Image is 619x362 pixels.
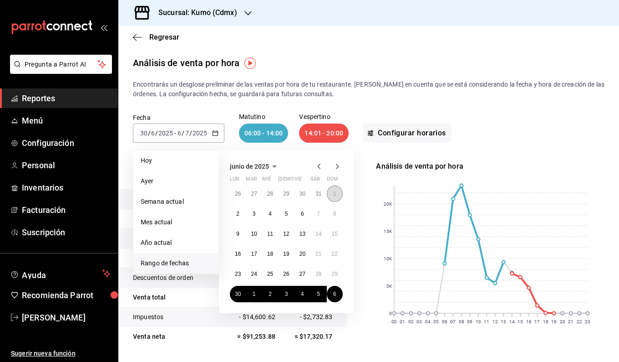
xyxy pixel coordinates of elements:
span: Ayer [141,176,211,186]
text: 0 [389,311,392,316]
button: 17 de junio de 2025 [246,246,262,262]
text: 22 [577,319,582,324]
input: -- [151,129,155,137]
div: 06:00 - 14:00 [239,124,289,143]
button: 27 de mayo de 2025 [246,186,262,202]
button: 26 de mayo de 2025 [230,186,246,202]
text: 04 [425,319,431,324]
button: 23 de junio de 2025 [230,266,246,282]
button: 19 de junio de 2025 [278,246,294,262]
abbr: 24 de junio de 2025 [251,271,257,277]
text: 11 [484,319,490,324]
span: Hoy [141,156,211,165]
button: 10 de junio de 2025 [246,226,262,242]
abbr: lunes [230,176,239,186]
text: 02 [408,319,414,324]
button: 29 de junio de 2025 [327,266,343,282]
text: 07 [451,319,456,324]
span: Rango de fechas [141,259,211,268]
abbr: 2 de junio de 2025 [236,211,239,217]
text: 21 [568,319,574,324]
abbr: 29 de mayo de 2025 [283,191,289,197]
text: 06 [442,319,447,324]
text: 15K [384,229,392,234]
button: 24 de junio de 2025 [246,266,262,282]
abbr: viernes [294,176,302,186]
button: 15 de junio de 2025 [327,226,343,242]
button: 27 de junio de 2025 [294,266,310,282]
button: Regresar [133,33,179,41]
input: -- [177,129,182,137]
div: Análisis de venta por hora [376,161,604,172]
text: 10 [476,319,481,324]
abbr: 7 de junio de 2025 [317,211,320,217]
td: Impuestos [118,307,220,327]
abbr: 5 de junio de 2025 [285,211,288,217]
text: 13 [501,319,507,324]
span: / [148,129,151,137]
button: 20 de junio de 2025 [294,246,310,262]
td: Descuentos de orden [118,268,220,288]
input: -- [140,129,148,137]
abbr: 28 de junio de 2025 [315,271,321,277]
abbr: 29 de junio de 2025 [332,271,338,277]
text: 00 [391,319,397,324]
td: - $2,732.83 [280,307,347,327]
abbr: 8 de junio de 2025 [333,211,336,217]
abbr: 30 de mayo de 2025 [299,191,305,197]
abbr: 6 de julio de 2025 [333,291,336,297]
h3: Sucursal: Kumo (Cdmx) [151,7,237,18]
button: 7 de junio de 2025 [310,206,326,222]
abbr: miércoles [262,176,271,186]
span: junio de 2025 [230,163,269,170]
abbr: 14 de junio de 2025 [315,231,321,237]
div: 14:01 - 20:00 [299,124,349,143]
abbr: 23 de junio de 2025 [235,271,241,277]
abbr: 20 de junio de 2025 [299,251,305,257]
button: 1 de junio de 2025 [327,186,343,202]
text: 15 [518,319,523,324]
text: 10K [384,256,392,261]
button: 5 de junio de 2025 [278,206,294,222]
text: 01 [400,319,406,324]
td: Total artículos [118,190,220,209]
button: 12 de junio de 2025 [278,226,294,242]
abbr: 1 de julio de 2025 [253,291,256,297]
button: 6 de julio de 2025 [327,286,343,302]
abbr: 15 de junio de 2025 [332,231,338,237]
td: Venta total [118,288,220,307]
text: 20K [384,202,392,207]
abbr: jueves [278,176,332,186]
button: open_drawer_menu [100,24,107,31]
span: Configuración [22,137,111,149]
button: Tooltip marker [244,57,256,69]
button: junio de 2025 [230,161,280,172]
button: Pregunta a Parrot AI [10,55,112,74]
button: 16 de junio de 2025 [230,246,246,262]
td: = $91,253.88 [220,327,280,346]
span: Ayuda [22,268,99,279]
span: Facturación [22,204,111,216]
abbr: martes [246,176,257,186]
button: Configurar horarios [363,124,452,143]
button: 30 de junio de 2025 [230,286,246,302]
text: 5K [386,284,392,289]
abbr: 3 de junio de 2025 [253,211,256,217]
abbr: 1 de junio de 2025 [333,191,336,197]
p: Vespertino [299,114,349,120]
button: 4 de junio de 2025 [262,206,278,222]
abbr: 13 de junio de 2025 [299,231,305,237]
span: Sugerir nueva función [11,349,111,358]
abbr: 31 de mayo de 2025 [315,191,321,197]
button: 22 de junio de 2025 [327,246,343,262]
abbr: 19 de junio de 2025 [283,251,289,257]
text: 19 [552,319,557,324]
abbr: 10 de junio de 2025 [251,231,257,237]
span: / [155,129,158,137]
button: 30 de mayo de 2025 [294,186,310,202]
abbr: 28 de mayo de 2025 [267,191,273,197]
abbr: 4 de junio de 2025 [269,211,272,217]
abbr: 21 de junio de 2025 [315,251,321,257]
button: 6 de junio de 2025 [294,206,310,222]
div: Análisis de venta por hora [133,56,239,70]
